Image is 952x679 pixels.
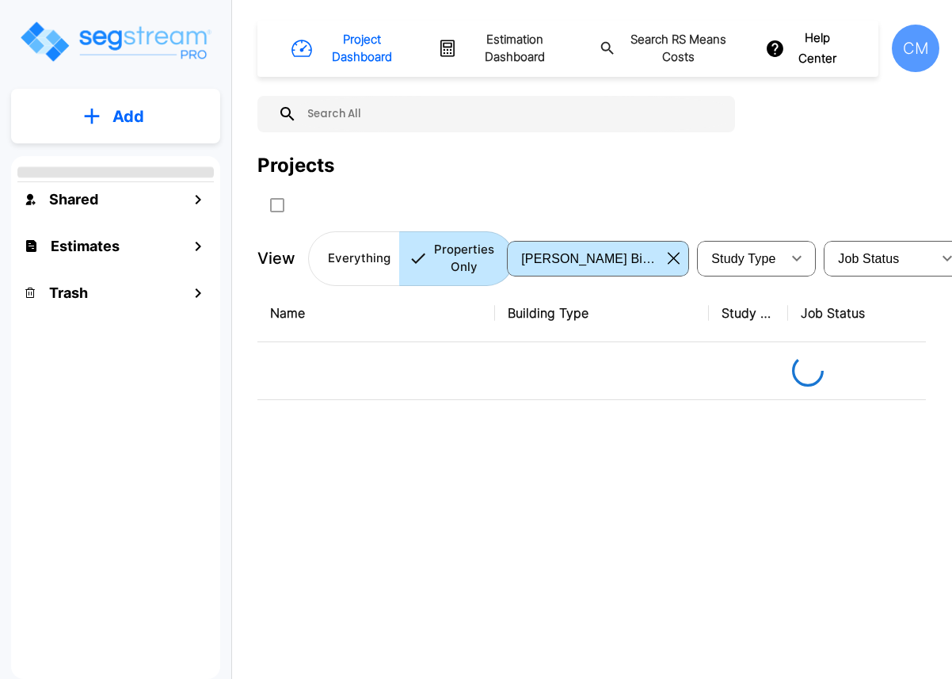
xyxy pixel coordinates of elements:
[18,19,212,64] img: Logo
[495,284,709,342] th: Building Type
[49,189,98,210] h1: Shared
[308,231,514,286] div: Platform
[399,231,514,286] button: Properties Only
[257,151,334,180] div: Projects
[49,282,88,303] h1: Trash
[700,236,781,280] div: Select
[510,236,661,280] div: Select
[308,231,400,286] button: Everything
[434,241,494,277] p: Properties Only
[711,252,775,265] span: Study Type
[11,93,220,139] button: Add
[319,31,404,67] h1: Project Dashboard
[285,25,413,73] button: Project Dashboard
[892,25,939,72] div: CM
[623,31,734,67] h1: Search RS Means Costs
[257,246,295,270] p: View
[257,284,495,342] th: Name
[432,25,574,73] button: Estimation Dashboard
[51,235,120,257] h1: Estimates
[328,250,390,268] p: Everything
[261,189,293,221] button: SelectAll
[297,96,727,132] input: Search All
[464,31,565,67] h1: Estimation Dashboard
[762,23,851,74] button: Help Center
[838,252,899,265] span: Job Status
[709,284,788,342] th: Study Type
[827,236,931,280] div: Select
[593,25,743,73] button: Search RS Means Costs
[112,105,144,128] p: Add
